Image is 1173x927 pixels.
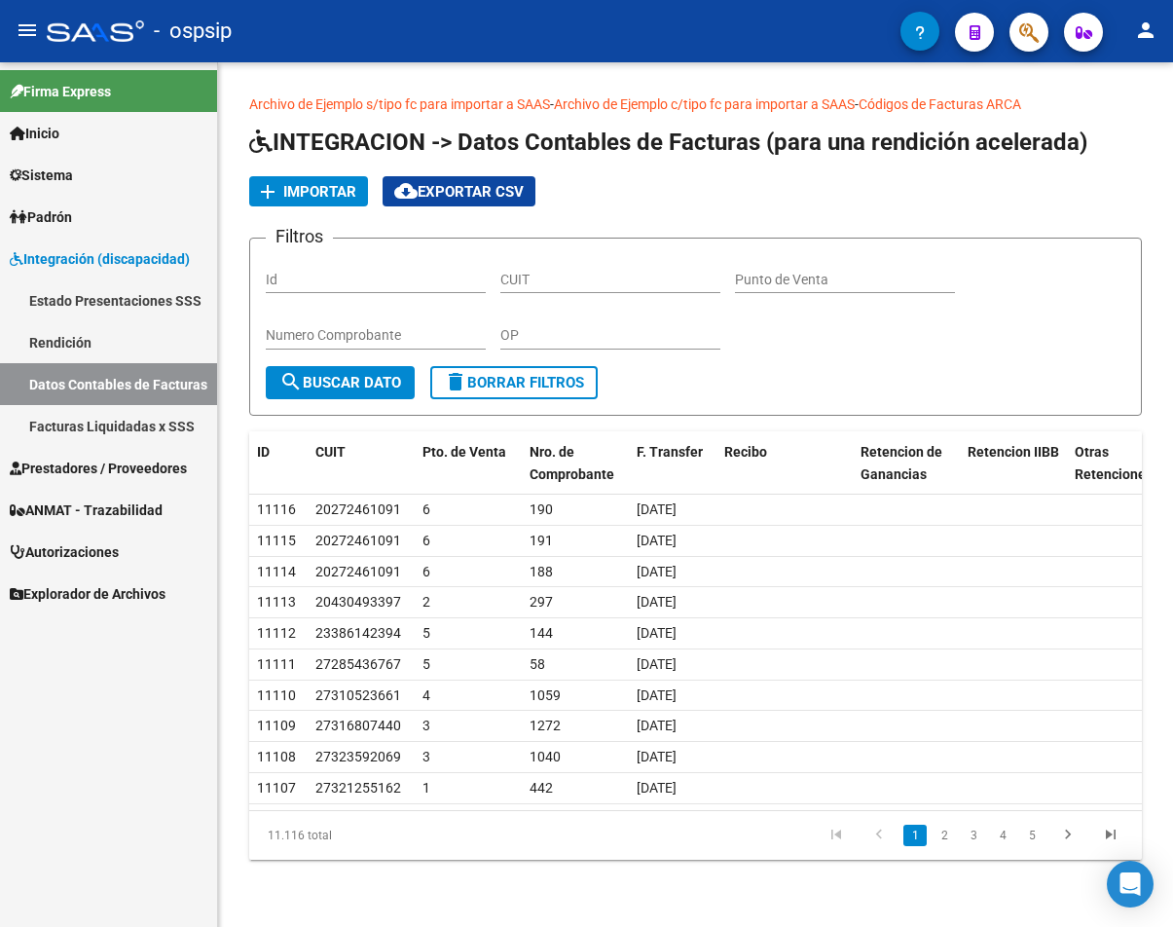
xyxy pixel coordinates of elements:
span: 5 [422,625,430,641]
span: [DATE] [637,533,677,548]
span: [DATE] [637,656,677,672]
span: 6 [422,533,430,548]
span: Recibo [724,444,767,460]
span: [DATE] [637,564,677,579]
span: Autorizaciones [10,541,119,563]
datatable-header-cell: ID [249,431,308,496]
span: [DATE] [637,687,677,703]
span: ID [257,444,270,460]
span: 20272461091 [315,564,401,579]
mat-icon: cloud_download [394,179,418,203]
li: page 2 [930,819,959,852]
span: 11108 [257,749,296,764]
span: 27310523661 [315,687,401,703]
span: 11113 [257,594,296,610]
span: Integración (discapacidad) [10,248,190,270]
span: 188 [530,564,553,579]
span: ANMAT - Trazabilidad [10,500,163,521]
a: 4 [991,825,1014,846]
a: 2 [933,825,956,846]
span: 1 [422,780,430,796]
a: Archivo de Ejemplo s/tipo fc para importar a SAAS [249,96,550,112]
span: 297 [530,594,553,610]
span: [DATE] [637,501,677,517]
span: Buscar Dato [279,374,401,391]
span: 1272 [530,718,561,733]
span: Sistema [10,165,73,186]
span: 11111 [257,656,296,672]
datatable-header-cell: Pto. de Venta [415,431,522,496]
a: go to next page [1049,825,1086,846]
li: page 1 [900,819,930,852]
datatable-header-cell: Nro. de Comprobante [522,431,629,496]
a: Códigos de Facturas ARCA [859,96,1021,112]
span: 20272461091 [315,533,401,548]
a: go to first page [818,825,855,846]
p: - - [249,93,1142,115]
datatable-header-cell: CUIT [308,431,415,496]
span: 27323592069 [315,749,401,764]
span: Importar [283,183,356,201]
span: 58 [530,656,545,672]
span: 6 [422,501,430,517]
span: 4 [422,687,430,703]
span: 3 [422,749,430,764]
span: Explorador de Archivos [10,583,165,605]
a: Archivo de Ejemplo c/tipo fc para importar a SAAS [554,96,855,112]
span: [DATE] [637,594,677,610]
span: Exportar CSV [394,183,524,201]
datatable-header-cell: Retencion de Ganancias [853,431,960,496]
li: page 5 [1017,819,1046,852]
span: 11112 [257,625,296,641]
span: [DATE] [637,780,677,796]
span: Retencion de Ganancias [861,444,942,482]
a: 5 [1020,825,1044,846]
span: Otras Retenciones [1075,444,1153,482]
span: 27321255162 [315,780,401,796]
li: page 4 [988,819,1017,852]
span: 27316807440 [315,718,401,733]
span: 144 [530,625,553,641]
h3: Filtros [266,223,333,250]
span: INTEGRACION -> Datos Contables de Facturas (para una rendición acelerada) [249,129,1087,156]
span: [DATE] [637,625,677,641]
div: Open Intercom Messenger [1107,861,1154,908]
span: Prestadores / Proveedores [10,458,187,479]
span: 27285436767 [315,656,401,672]
mat-icon: add [256,180,279,204]
span: 2 [422,594,430,610]
span: Firma Express [10,81,111,102]
button: Importar [249,176,368,206]
span: 3 [422,718,430,733]
span: 23386142394 [315,625,401,641]
span: Inicio [10,123,59,144]
button: Borrar Filtros [430,366,598,399]
mat-icon: search [279,370,303,393]
span: 1040 [530,749,561,764]
span: [DATE] [637,718,677,733]
span: 11116 [257,501,296,517]
span: 11109 [257,718,296,733]
a: 3 [962,825,985,846]
span: 1059 [530,687,561,703]
datatable-header-cell: Retencion IIBB [960,431,1067,496]
datatable-header-cell: F. Transfer [629,431,716,496]
span: 11110 [257,687,296,703]
button: Exportar CSV [383,176,535,206]
span: 190 [530,501,553,517]
mat-icon: menu [16,19,39,42]
span: 20430493397 [315,594,401,610]
span: Padrón [10,206,72,228]
span: Retencion IIBB [968,444,1059,460]
span: 11107 [257,780,296,796]
datatable-header-cell: Recibo [716,431,853,496]
span: F. Transfer [637,444,703,460]
mat-icon: delete [444,370,467,393]
span: Nro. de Comprobante [530,444,614,482]
mat-icon: person [1134,19,1157,42]
span: 11115 [257,533,296,548]
span: 6 [422,564,430,579]
a: go to last page [1092,825,1129,846]
span: Pto. de Venta [422,444,506,460]
li: page 3 [959,819,988,852]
